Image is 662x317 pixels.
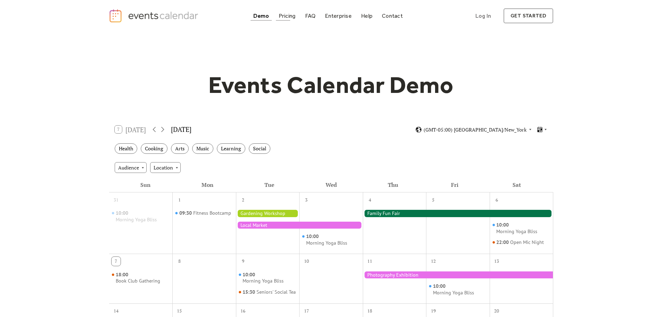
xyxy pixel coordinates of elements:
a: get started [504,8,553,23]
div: Demo [253,14,269,18]
a: FAQ [302,11,319,21]
a: Enterprise [322,11,354,21]
a: Demo [251,11,272,21]
h1: Events Calendar Demo [198,71,465,99]
div: Contact [382,14,403,18]
a: home [109,9,201,23]
div: Enterprise [325,14,351,18]
a: Log In [468,8,498,23]
div: Pricing [279,14,296,18]
a: Pricing [276,11,299,21]
div: Help [361,14,373,18]
a: Help [358,11,375,21]
div: FAQ [305,14,316,18]
a: Contact [379,11,406,21]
